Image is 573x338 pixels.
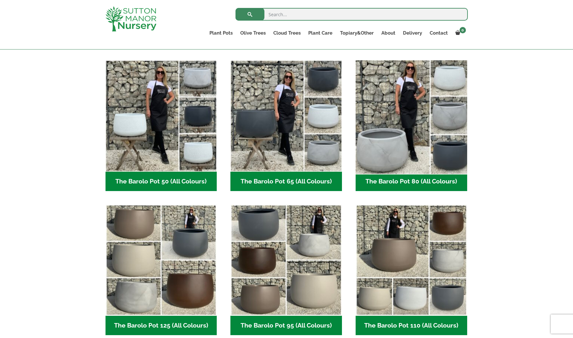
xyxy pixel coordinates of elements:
a: Cloud Trees [269,29,304,37]
h2: The Barolo Pot 95 (All Colours) [230,316,342,335]
a: Visit product category The Barolo Pot 50 (All Colours) [106,60,217,191]
span: 0 [460,27,466,33]
a: Plant Care [304,29,336,37]
img: The Barolo Pot 95 (All Colours) [230,204,342,316]
input: Search... [235,8,468,21]
h2: The Barolo Pot 110 (All Colours) [356,316,467,335]
a: Plant Pots [206,29,236,37]
a: Visit product category The Barolo Pot 80 (All Colours) [356,60,467,191]
img: logo [106,6,156,31]
img: The Barolo Pot 125 (All Colours) [106,204,217,316]
a: Topiary&Other [336,29,378,37]
a: 0 [452,29,468,37]
img: The Barolo Pot 50 (All Colours) [106,60,217,172]
a: Visit product category The Barolo Pot 65 (All Colours) [230,60,342,191]
h2: The Barolo Pot 80 (All Colours) [356,172,467,191]
a: Visit product category The Barolo Pot 95 (All Colours) [230,204,342,335]
a: About [378,29,399,37]
img: The Barolo Pot 65 (All Colours) [230,60,342,172]
a: Contact [426,29,452,37]
h2: The Barolo Pot 125 (All Colours) [106,316,217,335]
h2: The Barolo Pot 50 (All Colours) [106,172,217,191]
a: Olive Trees [236,29,269,37]
a: Visit product category The Barolo Pot 125 (All Colours) [106,204,217,335]
img: The Barolo Pot 110 (All Colours) [356,204,467,316]
img: The Barolo Pot 80 (All Colours) [353,57,470,174]
a: Visit product category The Barolo Pot 110 (All Colours) [356,204,467,335]
a: Delivery [399,29,426,37]
h2: The Barolo Pot 65 (All Colours) [230,172,342,191]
